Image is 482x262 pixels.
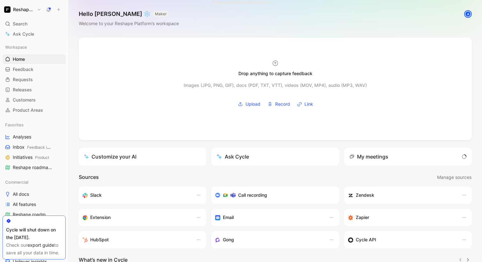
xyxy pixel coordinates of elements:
[13,20,27,28] span: Search
[13,164,54,171] span: Reshape roadmap
[13,211,50,218] span: Reshape roadmap
[3,189,66,199] a: All docs
[83,191,190,199] div: Sync your customers, send feedback and get updates in Slack
[437,173,472,181] button: Manage sources
[211,148,339,166] button: Ask Cycle
[295,99,315,109] button: Link
[356,214,369,221] h3: Zapier
[223,214,234,221] h3: Email
[348,214,455,221] div: Capture feedback from thousands of sources with Zapier (survey results, recordings, sheets, etc).
[5,44,27,50] span: Workspace
[79,173,99,181] h2: Sources
[216,153,249,160] div: Ask Cycle
[348,236,455,244] div: Sync customers & send feedback from custom sources. Get inspired by our favorite use case
[79,148,206,166] a: Customize your AI
[13,107,43,113] span: Product Areas
[13,134,31,140] span: Analyses
[304,100,313,108] span: Link
[215,214,322,221] div: Forward emails to your feedback inbox
[3,19,66,29] div: Search
[90,214,111,221] h3: Extension
[3,177,66,219] div: CommercialAll docsAll featuresReshape roadmap
[3,163,66,172] a: Reshape roadmapCommercial
[13,30,34,38] span: Ask Cycle
[13,7,34,12] h1: Reshape Platform
[3,142,66,152] a: InboxFeedback inboxes
[13,76,33,83] span: Requests
[275,100,290,108] span: Record
[27,242,54,248] a: export guide
[238,70,312,77] div: Drop anything to capture feedback
[5,179,28,185] span: Commercial
[3,42,66,52] div: Workspace
[13,191,29,197] span: All docs
[13,66,33,73] span: Feedback
[84,153,136,160] div: Customize your AI
[3,152,66,162] a: InitiativesProduct
[6,226,62,241] div: Cycle will shut down on the [DATE].
[437,173,471,181] span: Manage sources
[223,236,234,244] h3: Gong
[356,236,376,244] h3: Cycle API
[13,56,25,62] span: Home
[4,6,11,13] img: Reshape Platform
[3,200,66,209] a: All features
[3,120,66,130] div: Favorites
[79,10,179,18] h1: Hello [PERSON_NAME] ❄️
[3,85,66,95] a: Releases
[3,29,66,39] a: Ask Cycle
[3,95,66,105] a: Customers
[27,145,60,150] span: Feedback inboxes
[3,105,66,115] a: Product Areas
[3,65,66,74] a: Feedback
[90,236,109,244] h3: HubSpot
[3,54,66,64] a: Home
[5,122,24,128] span: Favorites
[6,241,62,257] div: Check our to save all your data in time.
[265,99,292,109] button: Record
[153,11,169,17] button: MAKER
[79,20,179,27] div: Welcome to your Reshape Platform’s workspace
[238,191,267,199] h3: Call recording
[90,191,102,199] h3: Slack
[13,144,52,151] span: Inbox
[13,97,36,103] span: Customers
[465,11,471,17] div: A
[83,214,190,221] div: Capture feedback from anywhere on the web
[349,153,388,160] div: My meetings
[3,210,66,219] a: Reshape roadmap
[215,191,330,199] div: Record & transcribe meetings from Zoom, Meet & Teams.
[184,81,367,89] div: Images (JPG, PNG, GIF), docs (PDF, TXT, VTT), videos (MOV, MP4), audio (MP3, WAV)
[3,5,43,14] button: Reshape PlatformReshape Platform
[3,132,66,142] a: Analyses
[3,75,66,84] a: Requests
[356,191,374,199] h3: Zendesk
[348,191,455,199] div: Sync customers and create docs
[13,201,36,208] span: All features
[236,99,263,109] button: Upload
[35,155,49,160] span: Product
[13,87,32,93] span: Releases
[3,177,66,187] div: Commercial
[13,154,49,161] span: Initiatives
[245,100,260,108] span: Upload
[215,236,322,244] div: Capture feedback from your incoming calls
